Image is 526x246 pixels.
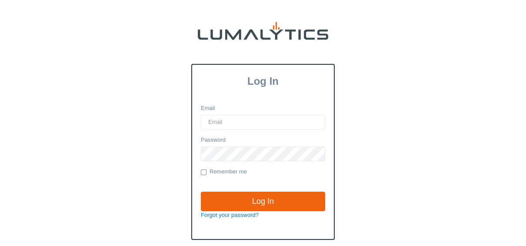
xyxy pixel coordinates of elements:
input: Remember me [201,170,206,175]
label: Remember me [201,168,247,176]
input: Email [201,115,325,130]
label: Email [201,104,215,113]
h3: Log In [192,75,334,87]
a: Forgot your password? [201,212,259,218]
input: Log In [201,192,325,212]
img: lumalytics-black-e9b537c871f77d9ce8d3a6940f85695cd68c596e3f819dc492052d1098752254.png [198,22,328,40]
label: Password [201,136,226,144]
